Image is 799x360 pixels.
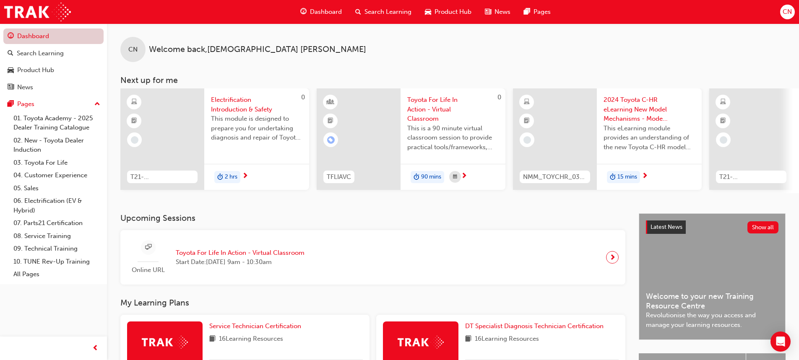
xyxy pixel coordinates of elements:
a: 01. Toyota Academy - 2025 Dealer Training Catalogue [10,112,104,134]
a: guage-iconDashboard [294,3,349,21]
span: T21-PTHV_HYBRID_EXAM [719,172,783,182]
span: News [494,7,510,17]
span: learningResourceType_INSTRUCTOR_LED-icon [328,97,333,108]
img: Trak [4,3,71,21]
span: pages-icon [8,101,14,108]
a: 09. Technical Training [10,242,104,255]
a: Service Technician Certification [209,321,305,331]
a: pages-iconPages [517,3,557,21]
span: CN [783,7,792,17]
span: Revolutionise the way you access and manage your learning resources. [646,311,778,329]
span: T21-FOD_HVIS_PREREQ [130,172,194,182]
div: Pages [17,99,34,109]
span: book-icon [209,334,216,344]
img: Trak [142,336,188,349]
button: DashboardSearch LearningProduct HubNews [3,27,104,96]
span: DT Specialist Diagnosis Technician Certification [465,322,604,330]
span: This is a 90 minute virtual classroom session to provide practical tools/frameworks, behaviours a... [407,124,499,152]
h3: Upcoming Sessions [120,213,625,223]
span: learningRecordVerb_NONE-icon [131,136,138,144]
span: 2024 Toyota C-HR eLearning New Model Mechanisms - Model Outline (Module 1) [604,95,695,124]
span: next-icon [461,173,467,180]
button: Pages [3,96,104,112]
span: sessionType_ONLINE_URL-icon [145,242,151,253]
span: This eLearning module provides an understanding of the new Toyota C-HR model line-up and their Ka... [604,124,695,152]
span: Search Learning [364,7,411,17]
span: search-icon [355,7,361,17]
span: 0 [301,93,305,101]
button: Show all [747,221,779,233]
a: Latest NewsShow all [646,220,778,234]
h3: My Learning Plans [120,298,625,308]
a: 08. Service Training [10,230,104,243]
a: 07. Parts21 Certification [10,217,104,230]
span: 16 Learning Resources [475,334,539,344]
span: up-icon [94,99,100,110]
span: learningResourceType_ELEARNING-icon [720,97,726,108]
a: Product Hub [3,62,104,78]
span: This module is designed to prepare you for undertaking diagnosis and repair of Toyota & Lexus Ele... [211,114,302,142]
span: learningRecordVerb_ENROLL-icon [327,136,335,144]
span: Toyota For Life In Action - Virtual Classroom [176,248,305,258]
a: All Pages [10,268,104,281]
span: 90 mins [421,172,441,182]
span: Dashboard [310,7,342,17]
span: book-icon [465,334,471,344]
span: Toyota For Life In Action - Virtual Classroom [407,95,499,124]
span: news-icon [485,7,491,17]
a: Search Learning [3,46,104,61]
span: guage-icon [8,33,14,40]
a: 04. Customer Experience [10,169,104,182]
span: duration-icon [610,172,616,183]
span: learningResourceType_ELEARNING-icon [524,97,530,108]
span: booktick-icon [524,116,530,127]
a: 05. Sales [10,182,104,195]
span: prev-icon [92,343,99,354]
a: 06. Electrification (EV & Hybrid) [10,194,104,217]
span: learningRecordVerb_NONE-icon [720,136,727,144]
div: Search Learning [17,49,64,58]
span: search-icon [8,50,13,57]
span: pages-icon [524,7,530,17]
a: 02. New - Toyota Dealer Induction [10,134,104,156]
span: 16 Learning Resources [219,334,283,344]
span: TFLIAVC [327,172,351,182]
a: DT Specialist Diagnosis Technician Certification [465,321,607,331]
span: news-icon [8,84,14,91]
div: News [17,83,33,92]
span: Pages [534,7,551,17]
span: Welcome to your new Training Resource Centre [646,292,778,311]
span: next-icon [642,173,648,180]
a: search-iconSearch Learning [349,3,418,21]
span: Online URL [127,265,169,275]
a: 10. TUNE Rev-Up Training [10,255,104,268]
span: learningResourceType_ELEARNING-icon [131,97,137,108]
div: Open Intercom Messenger [770,332,791,352]
a: NMM_TOYCHR_032024_MODULE_12024 Toyota C-HR eLearning New Model Mechanisms - Model Outline (Module... [513,88,702,190]
a: news-iconNews [478,3,517,21]
span: CN [128,45,138,54]
span: booktick-icon [328,116,333,127]
span: 2 hrs [225,172,237,182]
span: Service Technician Certification [209,322,301,330]
span: Start Date: [DATE] 9am - 10:30am [176,257,305,267]
span: 0 [497,93,501,101]
span: duration-icon [217,172,223,183]
span: 15 mins [617,172,637,182]
span: Welcome back , [DEMOGRAPHIC_DATA] [PERSON_NAME] [149,45,366,54]
span: booktick-icon [131,116,137,127]
span: Product Hub [435,7,471,17]
a: 0TFLIAVCToyota For Life In Action - Virtual ClassroomThis is a 90 minute virtual classroom sessio... [317,88,505,190]
span: learningRecordVerb_NONE-icon [523,136,531,144]
span: booktick-icon [720,116,726,127]
span: guage-icon [300,7,307,17]
span: next-icon [242,173,248,180]
img: Trak [398,336,444,349]
div: Product Hub [17,65,54,75]
span: car-icon [8,67,14,74]
a: Latest NewsShow allWelcome to your new Training Resource CentreRevolutionise the way you access a... [639,213,786,340]
h3: Next up for me [107,75,799,85]
span: Latest News [651,223,682,231]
